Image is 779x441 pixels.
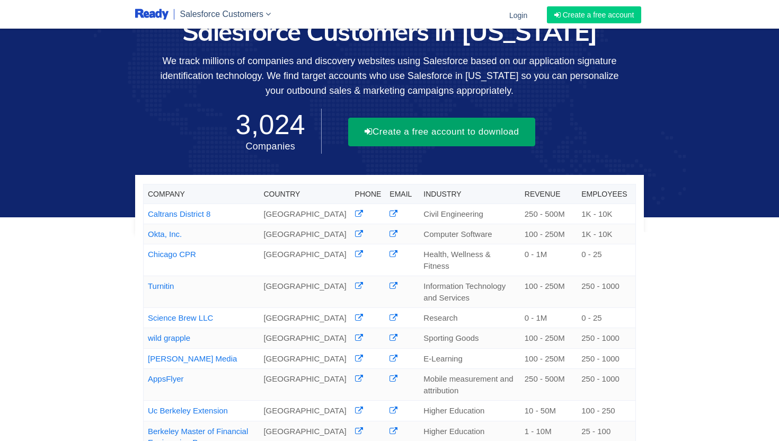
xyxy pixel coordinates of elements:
[148,313,213,322] a: Science Brew LLC
[148,281,174,290] a: Turnitin
[259,204,350,224] td: [GEOGRAPHIC_DATA]
[520,348,577,368] td: 100 - 250M
[577,184,635,204] th: Employees
[148,406,228,415] a: Uc Berkeley Extension
[577,401,635,421] td: 100 - 250
[259,348,350,368] td: [GEOGRAPHIC_DATA]
[148,374,184,383] a: AppsFlyer
[135,8,169,21] img: logo
[148,354,237,363] a: [PERSON_NAME] Media
[547,6,642,23] a: Create a free account
[385,184,419,204] th: Email
[144,184,260,204] th: Company
[259,244,350,276] td: [GEOGRAPHIC_DATA]
[419,308,520,328] td: Research
[520,308,577,328] td: 0 - 1M
[419,244,520,276] td: Health, Wellness & Fitness
[419,401,520,421] td: Higher Education
[135,54,644,98] p: We track millions of companies and discovery websites using Salesforce based on our application s...
[259,276,350,308] td: [GEOGRAPHIC_DATA]
[520,224,577,244] td: 100 - 250M
[577,224,635,244] td: 1K - 10K
[180,10,263,19] span: Salesforce Customers
[419,184,520,204] th: Industry
[235,109,305,140] span: 3,024
[577,276,635,308] td: 250 - 1000
[148,230,182,239] a: Okta, Inc.
[419,348,520,368] td: E-Learning
[577,369,635,401] td: 250 - 1000
[259,224,350,244] td: [GEOGRAPHIC_DATA]
[419,224,520,244] td: Computer Software
[419,204,520,224] td: Civil Engineering
[259,401,350,421] td: [GEOGRAPHIC_DATA]
[520,276,577,308] td: 100 - 250M
[520,328,577,348] td: 100 - 250M
[520,369,577,401] td: 250 - 500M
[148,209,210,218] a: Caltrans District 8
[245,141,295,152] span: Companies
[419,328,520,348] td: Sporting Goods
[259,328,350,348] td: [GEOGRAPHIC_DATA]
[419,369,520,401] td: Mobile measurement and attribution
[577,328,635,348] td: 250 - 1000
[520,184,577,204] th: Revenue
[520,204,577,224] td: 250 - 500M
[520,244,577,276] td: 0 - 1M
[259,184,350,204] th: Country
[577,244,635,276] td: 0 - 25
[503,2,534,29] a: Login
[259,369,350,401] td: [GEOGRAPHIC_DATA]
[148,333,190,342] a: wild grapple
[520,401,577,421] td: 10 - 50M
[348,118,536,146] button: Create a free account to download
[577,308,635,328] td: 0 - 25
[351,184,386,204] th: Phone
[148,250,196,259] a: Chicago CPR
[259,308,350,328] td: [GEOGRAPHIC_DATA]
[577,204,635,224] td: 1K - 10K
[509,11,527,20] span: Login
[419,276,520,308] td: Information Technology and Services
[135,17,644,46] h1: Salesforce Customers in [US_STATE]
[577,348,635,368] td: 250 - 1000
